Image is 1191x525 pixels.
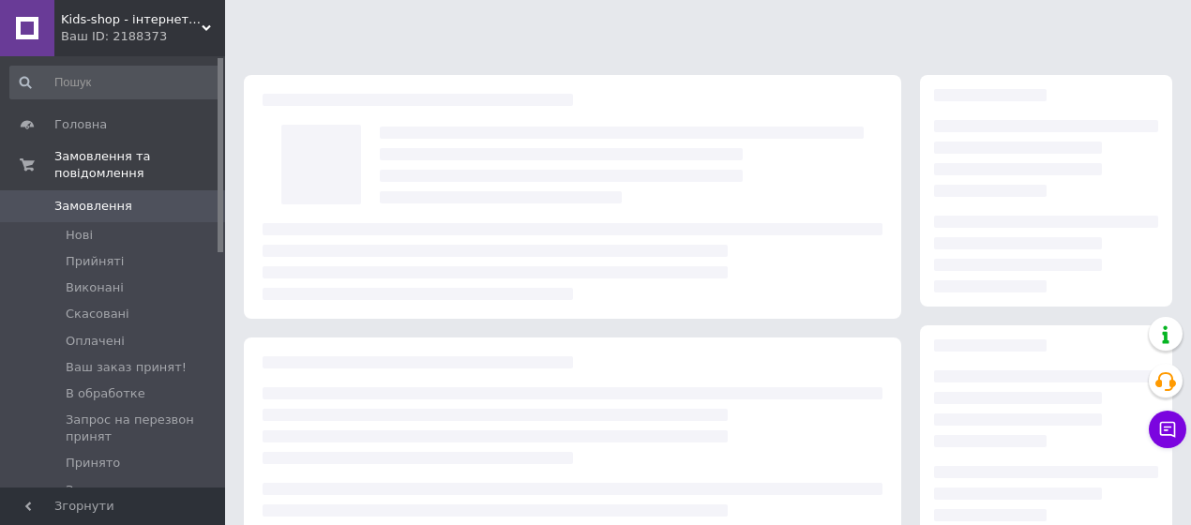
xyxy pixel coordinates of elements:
span: Прийняті [66,253,124,270]
span: Замовлення [54,198,132,215]
span: Скасовані [66,306,129,322]
span: Ваш заказ принят! [66,359,187,376]
button: Чат з покупцем [1149,411,1186,448]
span: Принято [66,455,120,472]
span: Оплачені [66,333,125,350]
div: Ваш ID: 2188373 [61,28,225,45]
span: В обработке [66,385,145,402]
span: Kids-shop - інтернет магазин дитячих товарів [61,11,202,28]
span: Виконані [66,279,124,296]
span: Запрос на перезвон принят [66,412,219,445]
input: Пошук [9,66,221,99]
span: Головна [54,116,107,133]
span: Замовлення з [PERSON_NAME] [66,482,219,516]
span: Замовлення та повідомлення [54,148,225,182]
span: Нові [66,227,93,244]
